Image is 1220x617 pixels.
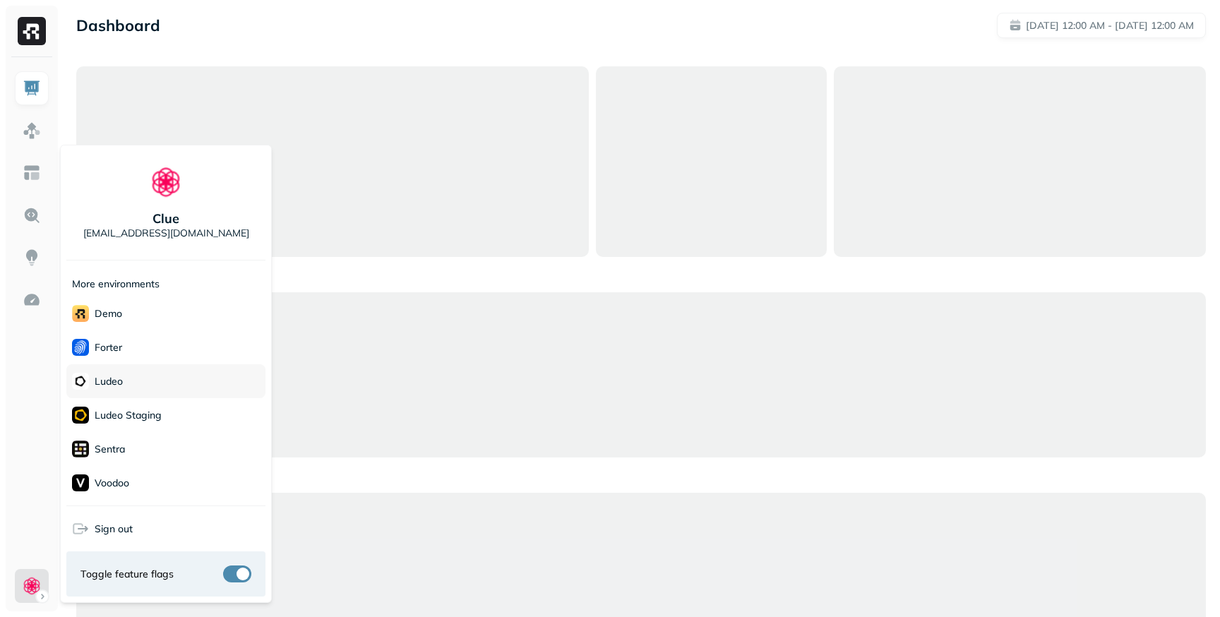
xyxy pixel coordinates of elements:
img: Clue [149,165,183,199]
img: Voodoo [72,474,89,491]
img: Sentra [72,441,89,457]
p: Voodoo [95,477,129,490]
p: More environments [72,277,160,291]
img: Ludeo Staging [72,407,89,424]
p: Ludeo [95,375,123,388]
span: Toggle feature flags [80,568,174,581]
p: Sentra [95,443,125,456]
p: [EMAIL_ADDRESS][DOMAIN_NAME] [83,227,249,240]
p: Clue [152,210,179,227]
p: demo [95,307,122,321]
img: Ludeo [72,373,89,390]
img: Forter [72,339,89,356]
img: demo [72,305,89,322]
span: Sign out [95,522,133,536]
p: Forter [95,341,122,354]
p: Ludeo Staging [95,409,162,422]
